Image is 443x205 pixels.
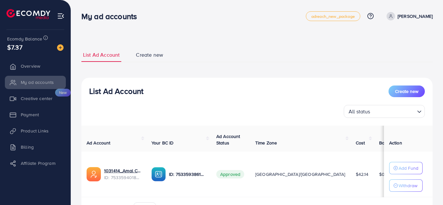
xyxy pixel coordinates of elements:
span: ID: 7533594018068971521 [104,174,141,181]
span: Ad Account [87,140,111,146]
div: <span class='underline'>1031414_Amal Collection_1754051557873</span></br>7533594018068971521 [104,167,141,181]
span: Action [389,140,402,146]
img: image [57,44,64,51]
span: Create new [136,51,163,59]
a: [PERSON_NAME] [384,12,433,20]
button: Withdraw [389,179,423,192]
a: 1031414_Amal Collection_1754051557873 [104,167,141,174]
p: Withdraw [399,182,417,189]
span: Time Zone [255,140,277,146]
p: [PERSON_NAME] [398,12,433,20]
span: Cost [356,140,365,146]
img: menu [57,12,65,20]
span: $42.14 [356,171,369,177]
span: Ecomdy Balance [7,36,42,42]
span: [GEOGRAPHIC_DATA]/[GEOGRAPHIC_DATA] [255,171,345,177]
button: Create new [389,85,425,97]
p: ID: 7533593861403754513 [169,170,206,178]
a: adreach_new_package [306,11,360,21]
h3: List Ad Account [89,86,143,96]
button: Add Fund [389,162,423,174]
h3: My ad accounts [81,12,142,21]
span: $0.49 [379,171,391,177]
span: Approved [216,170,244,178]
img: logo [6,9,50,19]
img: ic-ads-acc.e4c84228.svg [87,167,101,181]
span: adreach_new_package [311,14,355,18]
span: $7.37 [7,42,22,52]
span: All status [347,107,372,116]
span: Balance [379,140,396,146]
span: Ad Account Status [216,133,240,146]
p: Add Fund [399,164,418,172]
span: Your BC ID [151,140,174,146]
span: List Ad Account [83,51,120,59]
div: Search for option [344,105,425,118]
span: Create new [395,88,418,95]
img: ic-ba-acc.ded83a64.svg [151,167,166,181]
input: Search for option [372,106,414,116]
